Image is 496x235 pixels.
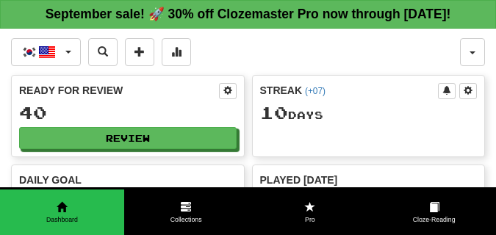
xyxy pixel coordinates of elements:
[305,86,326,96] a: (+07)
[372,215,496,225] span: Cloze-Reading
[260,104,478,123] div: Day s
[248,215,373,225] span: Pro
[260,173,338,187] span: Played [DATE]
[19,104,237,122] div: 40
[260,83,439,98] div: Streak
[88,38,118,66] button: Search sentences
[46,7,451,21] strong: September sale! 🚀 30% off Clozemaster Pro now through [DATE]!
[19,83,219,98] div: Ready for Review
[124,215,248,225] span: Collections
[19,173,237,187] div: Daily Goal
[19,127,237,149] button: Review
[125,38,154,66] button: Add sentence to collection
[162,38,191,66] button: More stats
[260,102,288,123] span: 10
